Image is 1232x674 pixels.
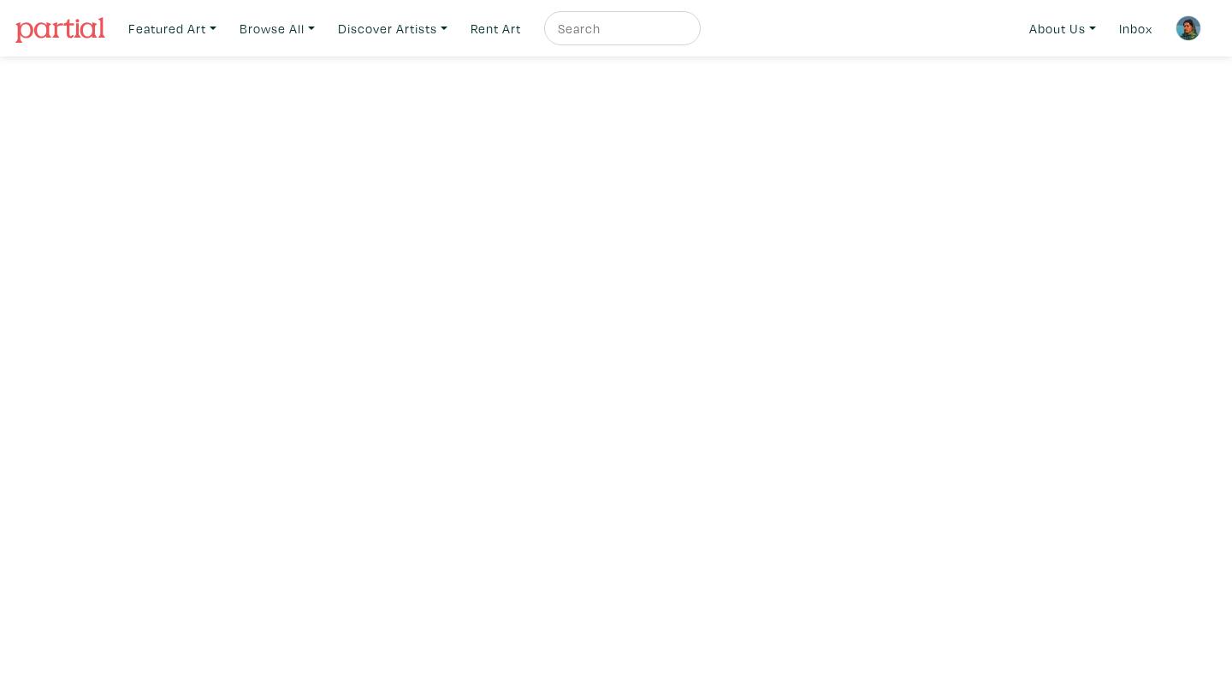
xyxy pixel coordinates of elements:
[463,11,529,46] a: Rent Art
[121,11,224,46] a: Featured Art
[1176,15,1201,41] img: phpThumb.php
[556,18,684,39] input: Search
[232,11,323,46] a: Browse All
[1022,11,1104,46] a: About Us
[330,11,455,46] a: Discover Artists
[1111,11,1160,46] a: Inbox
